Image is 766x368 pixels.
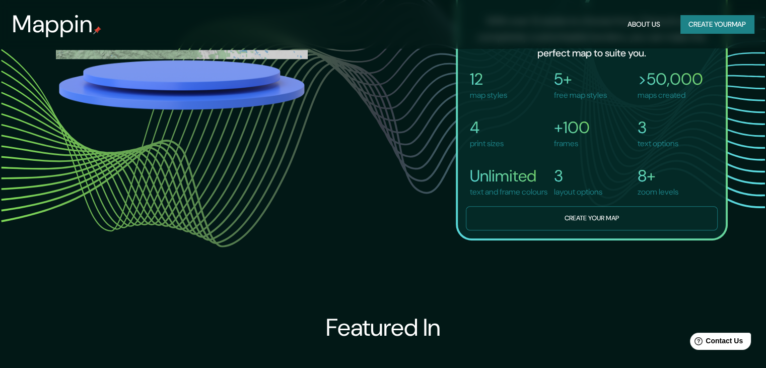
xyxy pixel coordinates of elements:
[470,89,507,101] p: map styles
[638,69,703,89] h4: >50,000
[676,329,755,357] iframe: Help widget launcher
[554,69,607,89] h4: 5+
[554,138,590,150] p: frames
[554,186,602,198] p: layout options
[470,186,547,198] p: text and frame colours
[554,166,602,186] h4: 3
[638,117,678,138] h4: 3
[554,117,590,138] h4: +100
[638,89,703,101] p: maps created
[93,26,101,34] img: mappin-pin
[56,57,308,113] img: platform.png
[470,138,504,150] p: print sizes
[623,15,664,34] button: About Us
[470,117,504,138] h4: 4
[470,69,507,89] h4: 12
[56,49,308,301] img: boulder.png
[325,314,440,342] h3: Featured In
[638,138,678,150] p: text options
[470,166,547,186] h4: Unlimited
[638,166,678,186] h4: 8+
[554,89,607,101] p: free map styles
[638,186,678,198] p: zoom levels
[466,206,718,231] button: Create your map
[12,10,93,38] h3: Mappin
[680,15,754,34] button: Create yourmap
